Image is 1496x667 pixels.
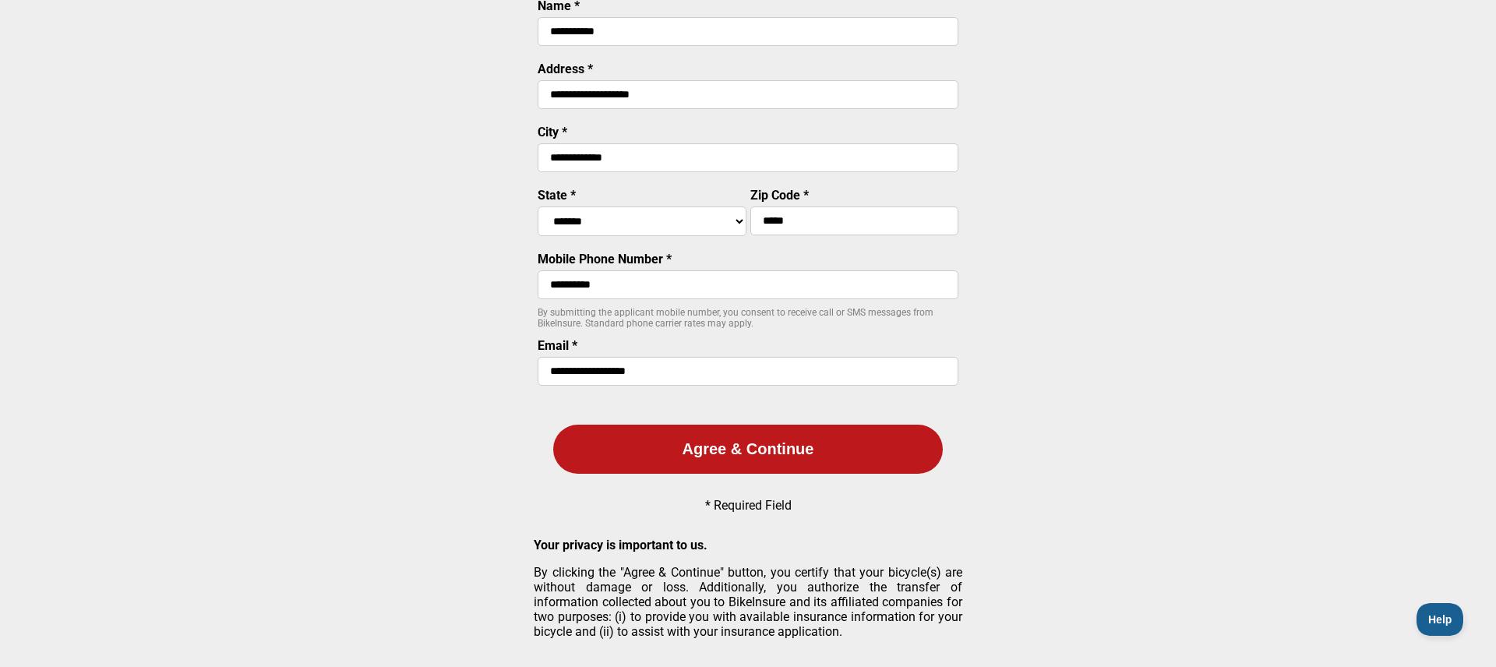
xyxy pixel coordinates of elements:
p: * Required Field [705,498,792,513]
strong: Your privacy is important to us. [534,538,707,552]
iframe: Toggle Customer Support [1417,603,1465,636]
label: Email * [538,338,577,353]
label: Zip Code * [750,188,809,203]
label: Address * [538,62,593,76]
p: By clicking the "Agree & Continue" button, you certify that your bicycle(s) are without damage or... [534,565,962,639]
label: City * [538,125,567,139]
label: State * [538,188,576,203]
p: By submitting the applicant mobile number, you consent to receive call or SMS messages from BikeI... [538,307,958,329]
label: Mobile Phone Number * [538,252,672,266]
button: Agree & Continue [553,425,943,474]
